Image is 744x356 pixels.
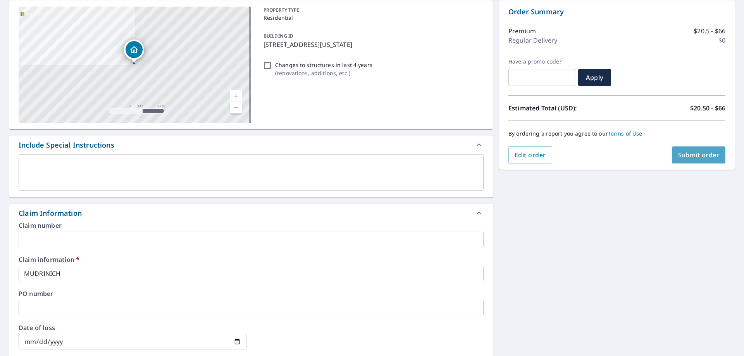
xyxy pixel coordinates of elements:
div: Include Special Instructions [19,140,114,150]
span: Apply [584,73,605,82]
p: $20.5 - $66 [694,26,725,36]
p: [STREET_ADDRESS][US_STATE] [263,40,480,49]
label: Have a promo code? [508,58,575,65]
p: ( renovations, additions, etc. ) [275,69,372,77]
p: $0 [718,36,725,45]
div: Dropped pin, building 1, Residential property, 1315 Pennsylvania Ave Natrona Heights, PA 15065 [124,40,144,64]
div: Include Special Instructions [9,136,493,154]
p: PROPERTY TYPE [263,7,480,14]
p: $20.50 - $66 [690,103,725,113]
p: By ordering a report you agree to our [508,130,725,137]
p: Changes to structures in last 4 years [275,61,372,69]
label: Claim number [19,222,484,229]
button: Submit order [672,146,726,163]
label: Date of loss [19,325,246,331]
p: BUILDING ID [263,33,293,39]
label: PO number [19,291,484,297]
a: Current Level 17, Zoom Out [230,102,242,114]
p: Regular Delivery [508,36,557,45]
label: Claim information [19,256,484,263]
p: Residential [263,14,480,22]
a: Current Level 17, Zoom In [230,90,242,102]
span: Submit order [678,151,720,159]
button: Edit order [508,146,552,163]
div: Claim Information [19,208,82,218]
button: Apply [578,69,611,86]
p: Estimated Total (USD): [508,103,617,113]
p: Premium [508,26,536,36]
a: Terms of Use [608,130,642,137]
p: Order Summary [508,7,725,17]
div: Claim Information [9,204,493,222]
span: Edit order [515,151,546,159]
